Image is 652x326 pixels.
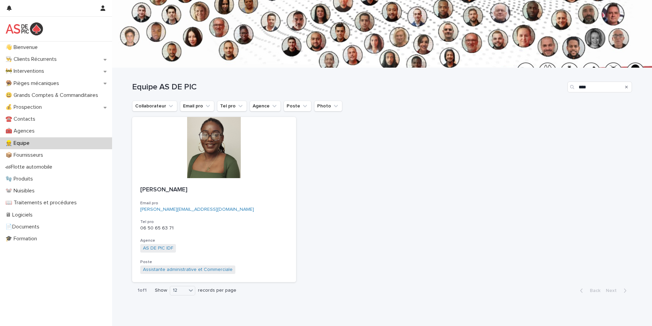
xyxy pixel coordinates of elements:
div: 12 [170,287,186,294]
p: 06 50 65 63 71 [140,225,288,231]
input: Search [567,82,632,92]
h3: Poste [140,259,288,265]
p: 🎓 Formation [3,236,42,242]
p: 🪤 Pièges mécaniques [3,80,65,87]
button: Agence [250,101,281,111]
p: Show [155,288,167,293]
p: ☎️ Contacts [3,116,41,122]
button: Next [603,288,632,294]
p: 🐭 Nuisibles [3,188,40,194]
p: 🧤 Produits [3,176,38,182]
button: Back [575,288,603,294]
p: 🖥 Logiciels [3,212,38,218]
p: records per page [198,288,236,293]
h1: Equipe AS DE PIC [132,82,565,92]
p: 💰 Prospection [3,104,47,110]
p: 👷 Equipe [3,140,35,147]
a: [PERSON_NAME][EMAIL_ADDRESS][DOMAIN_NAME] [140,207,254,212]
a: AS DE PIC IDF [143,245,173,251]
button: Tel pro [217,101,247,111]
p: 🧰 Agences [3,128,40,134]
p: 🚧 Interventions [3,68,50,74]
a: [PERSON_NAME]Email pro[PERSON_NAME][EMAIL_ADDRESS][DOMAIN_NAME]Tel pro06 50 65 63 71AgenceAS DE P... [132,117,296,282]
button: Poste [284,101,311,111]
p: 1 of 1 [132,282,152,299]
h3: Email pro [140,201,288,206]
p: 📄Documents [3,224,45,230]
span: Back [586,288,600,293]
span: Next [606,288,621,293]
p: [PERSON_NAME] [140,186,288,194]
h3: Tel pro [140,219,288,225]
button: Collaborateur [132,101,177,111]
button: Email pro [180,101,214,111]
h3: Agence [140,238,288,243]
p: 🏎Flotte automobile [3,164,58,170]
p: 👋 Bienvenue [3,44,43,51]
a: Assistante administrative et Commerciale [143,267,233,273]
button: Photo [314,101,342,111]
p: 📖 Traitements et procédures [3,200,82,206]
p: 😃 Grands Comptes & Commanditaires [3,92,104,99]
p: 👨‍🍳 Clients Récurrents [3,56,62,63]
p: 📦 Fournisseurs [3,152,49,158]
img: yKcqic14S0S6KrLdrqO6 [5,22,43,36]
